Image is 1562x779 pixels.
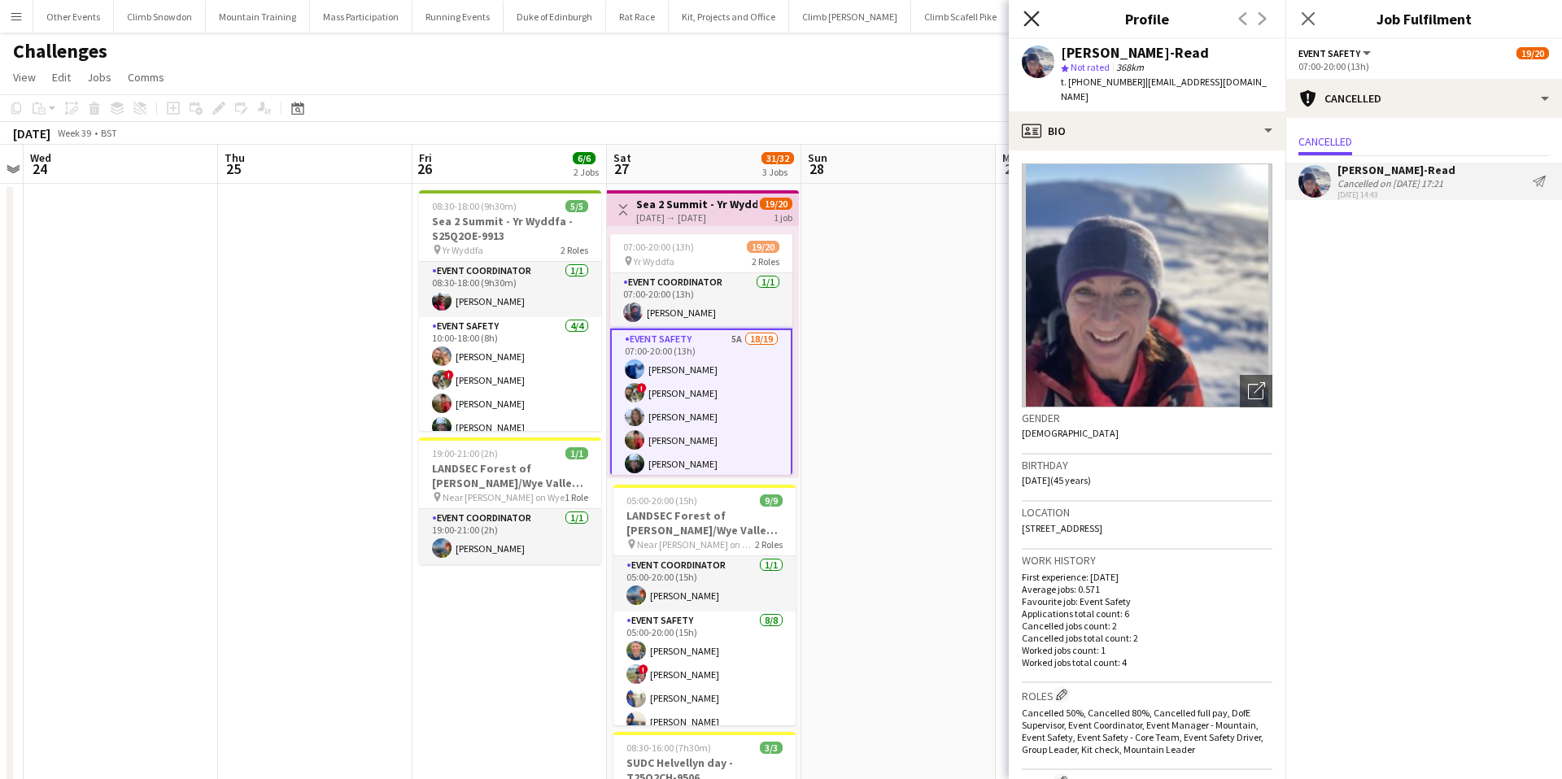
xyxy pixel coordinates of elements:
span: 2 Roles [752,255,779,268]
h1: Challenges [13,39,107,63]
div: [PERSON_NAME]-Read [1061,46,1209,60]
span: 31/32 [761,152,794,164]
span: 19/20 [1516,47,1549,59]
div: [DATE] 14:43 [1337,189,1455,200]
p: Cancelled jobs total count: 2 [1022,632,1272,644]
a: View [7,67,42,88]
div: [DATE] → [DATE] [636,211,757,224]
span: 05:00-20:00 (15h) [626,494,697,507]
div: 07:00-20:00 (13h) [1298,60,1549,72]
span: ! [637,383,647,393]
app-card-role: Event Coordinator1/119:00-21:00 (2h)[PERSON_NAME] [419,509,601,564]
p: Applications total count: 6 [1022,607,1272,620]
span: Near [PERSON_NAME] on Wye [637,538,755,551]
span: Wed [30,150,51,165]
span: 1/1 [565,447,588,459]
h3: LANDSEC Forest of [PERSON_NAME]/Wye Valley Challenge - S25Q2CH-9594 [613,508,796,537]
span: 1 Role [565,491,588,503]
h3: Sea 2 Summit - Yr Wyddfa - S25Q2OE-9913 [636,197,757,211]
span: Fri [419,150,432,165]
span: Yr Wyddfa [443,244,483,256]
span: [DEMOGRAPHIC_DATA] [1022,427,1119,439]
h3: LANDSEC Forest of [PERSON_NAME]/Wye Valley Challenge - S25Q2CH-9594 [419,461,601,490]
span: ! [444,370,454,380]
span: Yr Wyddfa [634,255,674,268]
span: 3/3 [760,742,783,754]
span: 19/20 [760,198,792,210]
span: 08:30-16:00 (7h30m) [626,742,711,754]
app-job-card: 05:00-20:00 (15h)9/9LANDSEC Forest of [PERSON_NAME]/Wye Valley Challenge - S25Q2CH-9594 Near [PER... [613,485,796,725]
h3: Job Fulfilment [1285,8,1562,29]
app-job-card: 08:30-18:00 (9h30m)5/5Sea 2 Summit - Yr Wyddfa - S25Q2OE-9913 Yr Wyddfa2 RolesEvent Coordinator1/... [419,190,601,431]
span: View [13,70,36,85]
p: Worked jobs count: 1 [1022,644,1272,656]
h3: Work history [1022,553,1272,568]
div: [PERSON_NAME]-Read [1337,163,1455,177]
button: Other Events [33,1,114,33]
span: Cancelled 50%, Cancelled 80%, Cancelled full pay, DofE Supervisor, Event Coordinator, Event Manag... [1022,707,1263,755]
img: Crew avatar or photo [1022,163,1272,407]
app-job-card: 19:00-21:00 (2h)1/1LANDSEC Forest of [PERSON_NAME]/Wye Valley Challenge - S25Q2CH-9594 Near [PERS... [419,437,601,564]
app-job-card: 07:00-20:00 (13h)19/20 Yr Wyddfa2 RolesEvent Coordinator1/107:00-20:00 (13h)[PERSON_NAME]Event Sa... [610,234,792,475]
div: 2 Jobs [574,166,599,178]
span: 25 [222,159,245,178]
span: [DATE] (45 years) [1022,474,1091,486]
span: Sun [808,150,827,165]
a: Comms [121,67,171,88]
a: Jobs [81,67,118,88]
span: 19/20 [747,241,779,253]
button: Event Safety [1298,47,1373,59]
div: Open photos pop-in [1240,375,1272,407]
button: Mountain Training [206,1,310,33]
span: 27 [611,159,631,178]
span: Mon [1002,150,1023,165]
div: Bio [1009,111,1285,150]
button: Kit, Projects and Office [669,1,789,33]
button: Rat Race [606,1,669,33]
div: BST [101,127,117,139]
button: Running Events [412,1,504,33]
h3: Birthday [1022,458,1272,472]
div: 3 Jobs [762,166,793,178]
app-card-role: Event Coordinator1/105:00-20:00 (15h)[PERSON_NAME] [613,556,796,611]
span: Not rated [1071,61,1110,73]
button: Duke of Edinburgh [504,1,606,33]
app-card-role: Event Coordinator1/108:30-18:00 (9h30m)[PERSON_NAME] [419,262,601,317]
p: Cancelled jobs count: 2 [1022,620,1272,632]
span: t. [PHONE_NUMBER] [1061,76,1145,88]
app-card-role: Event Coordinator1/107:00-20:00 (13h)[PERSON_NAME] [610,273,792,329]
span: 9/9 [760,494,783,507]
div: [DATE] [13,125,50,141]
span: [STREET_ADDRESS] [1022,522,1102,534]
span: Comms [128,70,164,85]
span: 6/6 [573,152,596,164]
span: | [EMAIL_ADDRESS][DOMAIN_NAME] [1061,76,1267,102]
div: Cancelled on [DATE] 17:21 [1337,177,1455,189]
button: Climb Snowdon [114,1,206,33]
p: Favourite job: Event Safety [1022,595,1272,607]
span: Cancelled [1298,136,1352,147]
h3: Gender [1022,411,1272,425]
span: 29 [1000,159,1023,178]
div: 1 job [774,210,792,224]
h3: Roles [1022,686,1272,703]
span: 28 [805,159,827,178]
p: First experience: [DATE] [1022,571,1272,583]
span: 19:00-21:00 (2h) [432,447,498,459]
span: Event Safety [1298,47,1360,59]
app-card-role: Event Safety4/410:00-18:00 (8h)[PERSON_NAME]![PERSON_NAME][PERSON_NAME][PERSON_NAME] [419,317,601,443]
span: 07:00-20:00 (13h) [623,241,694,253]
p: Average jobs: 0.571 [1022,583,1272,595]
h3: Sea 2 Summit - Yr Wyddfa - S25Q2OE-9913 [419,214,601,243]
span: 26 [417,159,432,178]
button: Mass Participation [310,1,412,33]
button: Climb Scafell Pike [911,1,1010,33]
span: ! [639,664,648,674]
h3: Profile [1009,8,1285,29]
button: Climb [PERSON_NAME] [789,1,911,33]
span: 08:30-18:00 (9h30m) [432,200,517,212]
